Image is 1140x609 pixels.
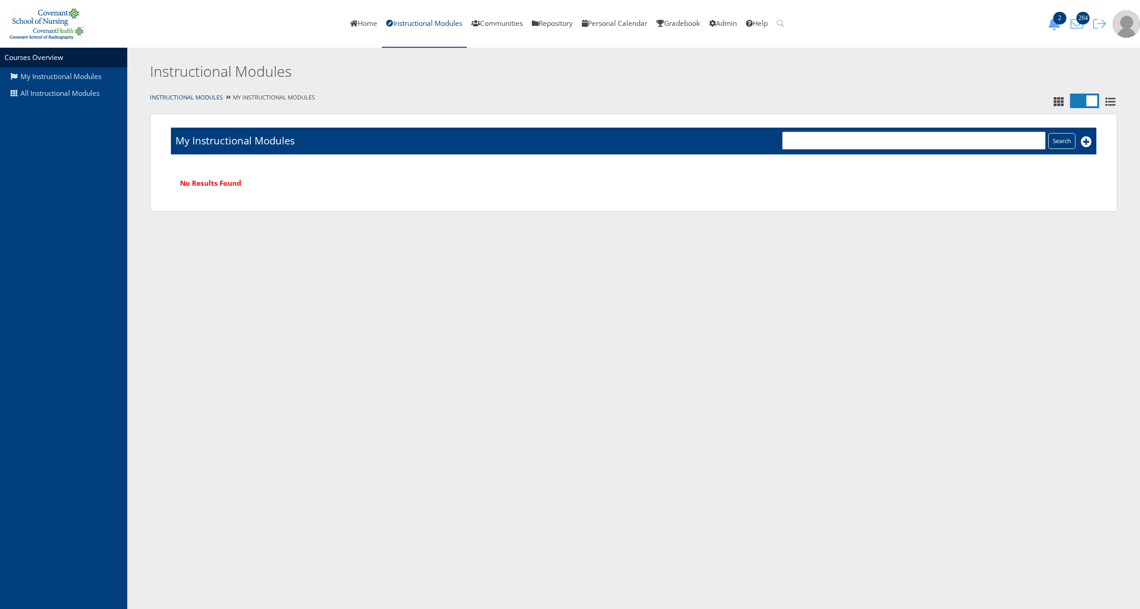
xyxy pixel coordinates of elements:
[1104,97,1117,107] i: List
[1045,19,1067,28] a: 2
[150,61,893,82] h2: Instructional Modules
[150,94,223,101] a: Instructional Modules
[171,169,1096,198] div: No Results Found
[1081,136,1092,147] i: Add New
[1048,133,1075,149] input: Search
[1076,12,1090,25] span: 284
[175,134,295,148] h1: My Instructional Modules
[1045,17,1067,30] button: 2
[1113,10,1140,38] img: user-profile-default-picture.png
[1067,17,1090,30] button: 284
[1067,19,1090,28] a: 284
[1052,97,1065,107] i: Tile
[5,53,63,62] a: Courses Overview
[1053,12,1066,25] span: 2
[127,91,1140,104] div: My Instructional Modules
